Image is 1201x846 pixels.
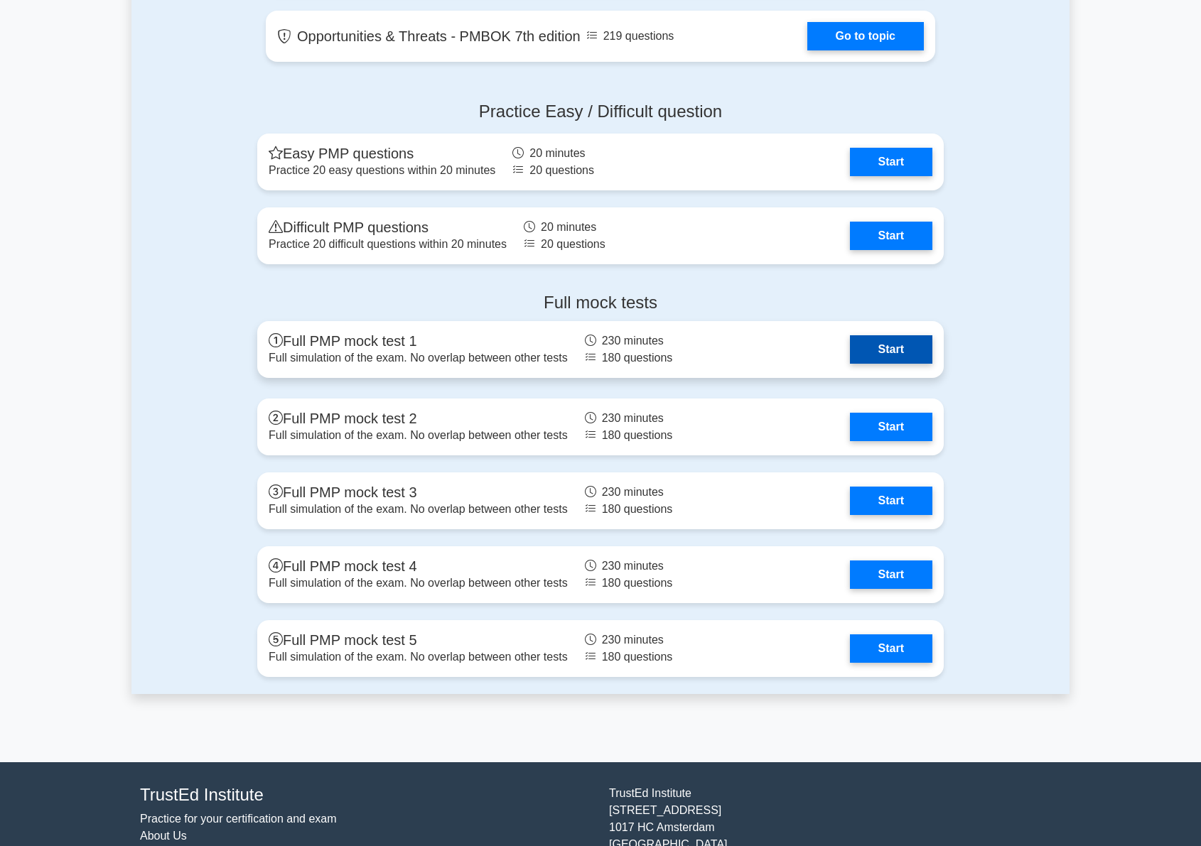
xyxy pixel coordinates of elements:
[850,335,932,364] a: Start
[140,785,592,806] h4: TrustEd Institute
[850,560,932,589] a: Start
[807,22,924,50] a: Go to topic
[850,148,932,176] a: Start
[850,634,932,663] a: Start
[140,830,187,842] a: About Us
[850,222,932,250] a: Start
[140,813,337,825] a: Practice for your certification and exam
[850,487,932,515] a: Start
[257,293,944,313] h4: Full mock tests
[850,413,932,441] a: Start
[257,102,944,122] h4: Practice Easy / Difficult question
